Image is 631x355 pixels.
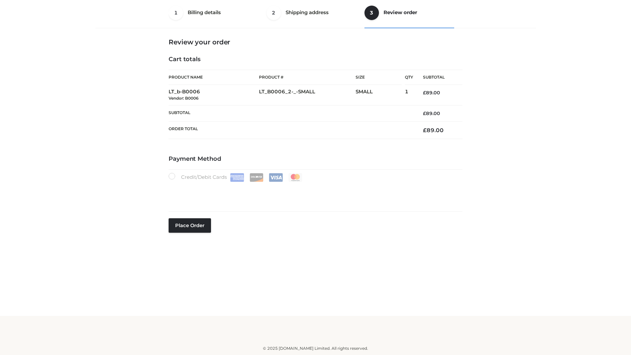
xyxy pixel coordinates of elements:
th: Order Total [169,122,413,139]
h4: Payment Method [169,155,462,163]
img: Mastercard [288,173,302,182]
h3: Review your order [169,38,462,46]
th: Product # [259,70,356,85]
td: LT_b-B0006 [169,85,259,106]
img: Discover [249,173,264,182]
th: Product Name [169,70,259,85]
img: Amex [230,173,244,182]
td: 1 [405,85,413,106]
iframe: Secure payment input frame [167,180,461,204]
span: £ [423,110,426,116]
th: Subtotal [413,70,462,85]
th: Subtotal [169,105,413,121]
bdi: 89.00 [423,127,444,133]
small: Vendor: B0006 [169,96,199,101]
td: SMALL [356,85,405,106]
div: © 2025 [DOMAIN_NAME] Limited. All rights reserved. [98,345,533,352]
th: Size [356,70,402,85]
span: £ [423,90,426,96]
button: Place order [169,218,211,233]
img: Visa [269,173,283,182]
bdi: 89.00 [423,110,440,116]
bdi: 89.00 [423,90,440,96]
td: LT_B0006_2-_-SMALL [259,85,356,106]
span: £ [423,127,427,133]
th: Qty [405,70,413,85]
label: Credit/Debit Cards [169,173,303,182]
h4: Cart totals [169,56,462,63]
